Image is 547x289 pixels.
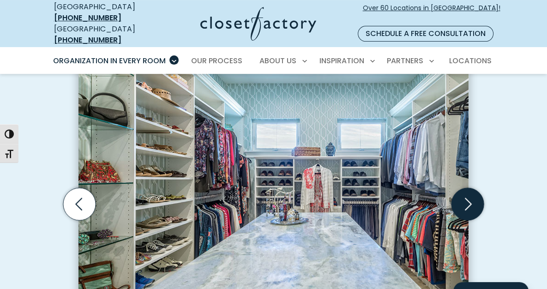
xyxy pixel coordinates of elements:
button: Previous slide [60,184,99,224]
span: Our Process [191,55,242,66]
span: Organization in Every Room [53,55,166,66]
img: Closet Factory Logo [200,7,316,41]
span: Over 60 Locations in [GEOGRAPHIC_DATA]! [363,3,500,23]
nav: Primary Menu [47,48,501,74]
span: About Us [259,55,296,66]
span: Inspiration [319,55,364,66]
button: Next slide [448,184,487,224]
span: Locations [449,55,491,66]
a: Schedule a Free Consultation [358,26,493,42]
div: [GEOGRAPHIC_DATA] [54,24,155,46]
a: [PHONE_NUMBER] [54,12,121,23]
a: [PHONE_NUMBER] [54,35,121,45]
span: Partners [387,55,423,66]
div: [GEOGRAPHIC_DATA] [54,1,155,24]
